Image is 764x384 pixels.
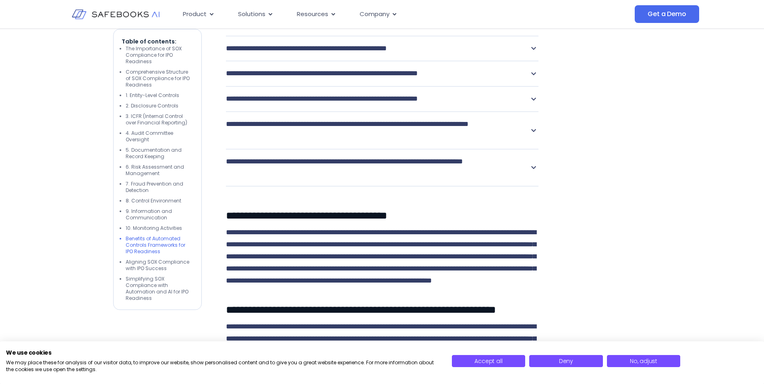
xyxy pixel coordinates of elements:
span: Product [183,10,207,19]
li: 8. Control Environment [126,198,193,204]
button: Adjust cookie preferences [607,355,681,367]
span: Get a Demo [648,10,686,18]
li: 4. Audit Committee Oversight [126,130,193,143]
li: 9. Information and Communication [126,208,193,221]
nav: Menu [176,6,554,22]
div: Menu Toggle [176,6,554,22]
li: Simplifying SOX Compliance with Automation and AI for IPO Readiness [126,276,193,301]
li: The Importance of SOX Compliance for IPO Readiness [126,45,193,65]
li: 1. Entity-Level Controls [126,92,193,99]
li: Comprehensive Structure of SOX Compliance for IPO Readiness [126,69,193,88]
button: Deny all cookies [529,355,603,367]
span: No, adjust [630,357,657,365]
button: Accept all cookies [452,355,526,367]
li: 2. Disclosure Controls [126,103,193,109]
p: We may place these for analysis of our visitor data, to improve our website, show personalised co... [6,359,440,373]
h2: We use cookies [6,349,440,356]
li: 3. ICFR (Internal Control over Financial Reporting) [126,113,193,126]
span: Company [360,10,389,19]
p: Table of contents: [122,37,193,45]
li: 7. Fraud Prevention and Detection [126,181,193,194]
li: 5. Documentation and Record Keeping [126,147,193,160]
span: Solutions [238,10,265,19]
span: Resources [297,10,328,19]
li: Benefits of Automated Controls Frameworks for IPO Readiness [126,235,193,255]
li: 10. Monitoring Activities [126,225,193,231]
span: Deny [559,357,573,365]
span: Accept all [474,357,502,365]
a: Get a Demo [635,5,699,23]
li: Aligning SOX Compliance with IPO Success [126,259,193,272]
li: 6. Risk Assessment and Management [126,164,193,177]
